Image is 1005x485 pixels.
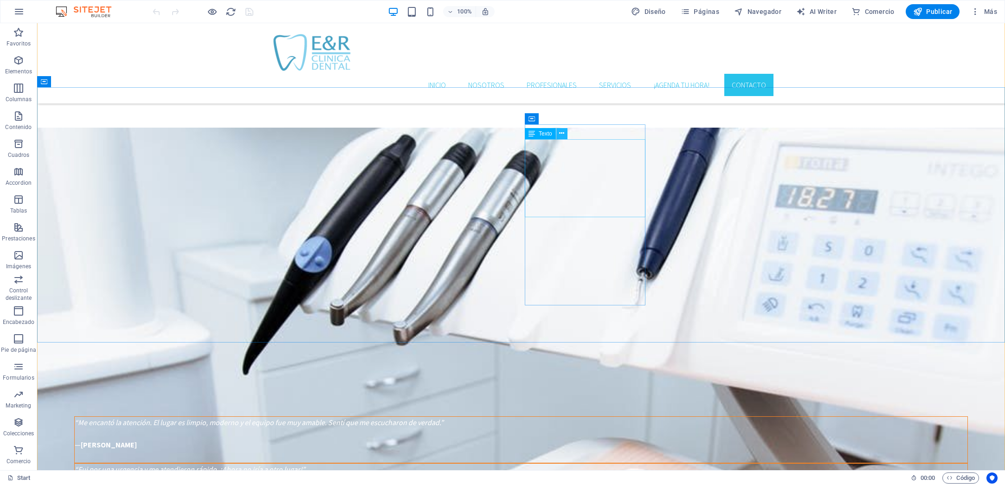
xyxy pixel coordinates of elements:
[7,472,31,484] a: Haz clic para cancelar la selección y doble clic para abrir páginas
[443,6,476,17] button: 100%
[53,6,123,17] img: Editor Logo
[627,4,670,19] div: Diseño (Ctrl+Alt+Y)
[947,472,975,484] span: Código
[206,6,218,17] button: Haz clic para salir del modo de previsualización y seguir editando
[730,4,785,19] button: Navegador
[927,474,928,481] span: :
[3,430,34,437] p: Colecciones
[6,263,31,270] p: Imágenes
[796,7,837,16] span: AI Writer
[734,7,781,16] span: Navegador
[3,374,34,382] p: Formularios
[967,4,1001,19] button: Más
[911,472,935,484] h6: Tiempo de la sesión
[1,346,36,354] p: Pie de página
[539,131,552,136] span: Texto
[627,4,670,19] button: Diseño
[631,7,666,16] span: Diseño
[681,7,719,16] span: Páginas
[2,235,35,242] p: Prestaciones
[457,6,472,17] h6: 100%
[5,123,32,131] p: Contenido
[3,318,34,326] p: Encabezado
[986,472,998,484] button: Usercentrics
[942,472,979,484] button: Código
[913,7,953,16] span: Publicar
[481,7,490,16] i: Al redimensionar, ajustar el nivel de zoom automáticamente para ajustarse al dispositivo elegido.
[848,4,898,19] button: Comercio
[225,6,236,17] i: Volver a cargar página
[225,6,236,17] button: reload
[6,40,31,47] p: Favoritos
[792,4,840,19] button: AI Writer
[971,7,997,16] span: Más
[677,4,723,19] button: Páginas
[6,402,31,409] p: Marketing
[10,207,27,214] p: Tablas
[6,96,32,103] p: Columnas
[8,151,30,159] p: Cuadros
[906,4,960,19] button: Publicar
[851,7,895,16] span: Comercio
[5,68,32,75] p: Elementos
[6,179,32,187] p: Accordion
[921,472,935,484] span: 00 00
[6,458,31,465] p: Comercio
